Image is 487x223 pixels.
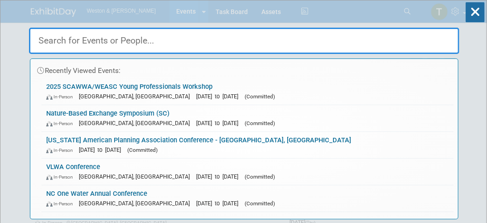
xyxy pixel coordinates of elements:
span: [DATE] to [DATE] [196,200,243,207]
a: VLWA Conference In-Person [GEOGRAPHIC_DATA], [GEOGRAPHIC_DATA] [DATE] to [DATE] (Committed) [42,159,453,185]
span: [GEOGRAPHIC_DATA], [GEOGRAPHIC_DATA] [79,200,194,207]
span: [DATE] to [DATE] [196,120,243,126]
span: (Committed) [127,147,158,153]
span: In-Person [46,147,77,153]
span: [DATE] to [DATE] [196,93,243,100]
a: NC One Water Annual Conference In-Person [GEOGRAPHIC_DATA], [GEOGRAPHIC_DATA] [DATE] to [DATE] (C... [42,185,453,212]
span: (Committed) [245,174,275,180]
span: In-Person [46,174,77,180]
span: (Committed) [245,200,275,207]
a: 2025 SCAWWA/WEASC Young Professionals Workshop In-Person [GEOGRAPHIC_DATA], [GEOGRAPHIC_DATA] [DA... [42,78,453,105]
a: Nature-Based Exchange Symposium (SC) In-Person [GEOGRAPHIC_DATA], [GEOGRAPHIC_DATA] [DATE] to [DA... [42,105,453,131]
span: [GEOGRAPHIC_DATA], [GEOGRAPHIC_DATA] [79,173,194,180]
span: [DATE] to [DATE] [79,146,125,153]
span: [GEOGRAPHIC_DATA], [GEOGRAPHIC_DATA] [79,93,194,100]
span: In-Person [46,121,77,126]
a: [US_STATE] American Planning Association Conference - [GEOGRAPHIC_DATA], [GEOGRAPHIC_DATA] In-Per... [42,132,453,158]
span: [GEOGRAPHIC_DATA], [GEOGRAPHIC_DATA] [79,120,194,126]
span: (Committed) [245,93,275,100]
div: Recently Viewed Events: [35,59,453,78]
span: (Committed) [245,120,275,126]
span: In-Person [46,201,77,207]
input: Search for Events or People... [29,28,459,54]
span: [DATE] to [DATE] [196,173,243,180]
span: In-Person [46,94,77,100]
